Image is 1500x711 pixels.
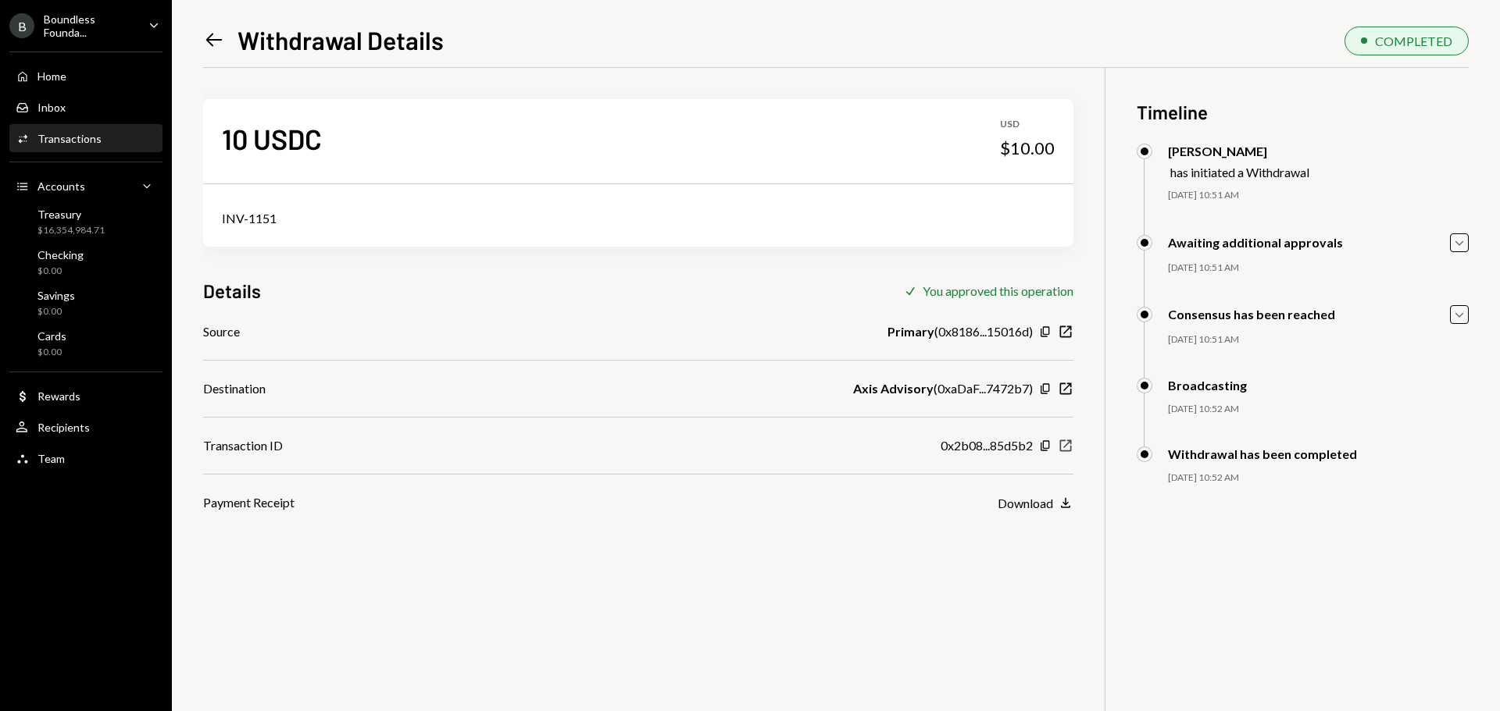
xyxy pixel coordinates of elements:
[203,436,283,455] div: Transaction ID
[1168,403,1469,416] div: [DATE] 10:52 AM
[887,322,1033,341] div: ( 0x8186...15016d )
[998,495,1073,512] button: Download
[37,101,66,114] div: Inbox
[237,24,444,55] h1: Withdrawal Details
[941,436,1033,455] div: 0x2b08...85d5b2
[1168,235,1343,250] div: Awaiting additional approvals
[1168,446,1357,461] div: Withdrawal has been completed
[1168,307,1335,322] div: Consensus has been reached
[37,452,65,465] div: Team
[9,413,162,441] a: Recipients
[1170,165,1309,180] div: has initiated a Withdrawal
[9,284,162,322] a: Savings$0.00
[9,172,162,200] a: Accounts
[37,289,75,302] div: Savings
[9,244,162,281] a: Checking$0.00
[37,329,66,343] div: Cards
[203,322,240,341] div: Source
[37,224,105,237] div: $16,354,984.71
[37,421,90,434] div: Recipients
[9,13,34,38] div: B
[9,325,162,362] a: Cards$0.00
[1168,144,1309,158] div: [PERSON_NAME]
[37,69,66,83] div: Home
[1000,118,1055,131] div: USD
[37,248,84,261] div: Checking
[9,382,162,410] a: Rewards
[1168,333,1469,347] div: [DATE] 10:51 AM
[887,322,934,341] b: Primary
[1137,99,1469,125] h3: Timeline
[37,132,102,145] div: Transactions
[853,379,1033,398] div: ( 0xaDaF...7472b7 )
[37,346,66,359] div: $0.00
[1168,261,1469,275] div: [DATE] 10:51 AM
[37,180,85,193] div: Accounts
[44,12,136,39] div: Boundless Founda...
[1375,34,1452,48] div: COMPLETED
[853,379,934,398] b: Axis Advisory
[1000,137,1055,159] div: $10.00
[9,203,162,240] a: Treasury$16,354,984.71
[222,121,322,156] div: 10 USDC
[9,444,162,472] a: Team
[9,124,162,152] a: Transactions
[923,283,1073,298] div: You approved this operation
[203,278,261,304] h3: Details
[1168,471,1469,485] div: [DATE] 10:52 AM
[9,93,162,121] a: Inbox
[37,389,80,403] div: Rewards
[203,493,295,512] div: Payment Receipt
[1168,189,1469,202] div: [DATE] 10:51 AM
[203,379,266,398] div: Destination
[37,305,75,318] div: $0.00
[1168,378,1247,393] div: Broadcasting
[37,208,105,221] div: Treasury
[222,209,1055,228] div: INV-1151
[998,496,1053,510] div: Download
[9,62,162,90] a: Home
[37,265,84,278] div: $0.00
